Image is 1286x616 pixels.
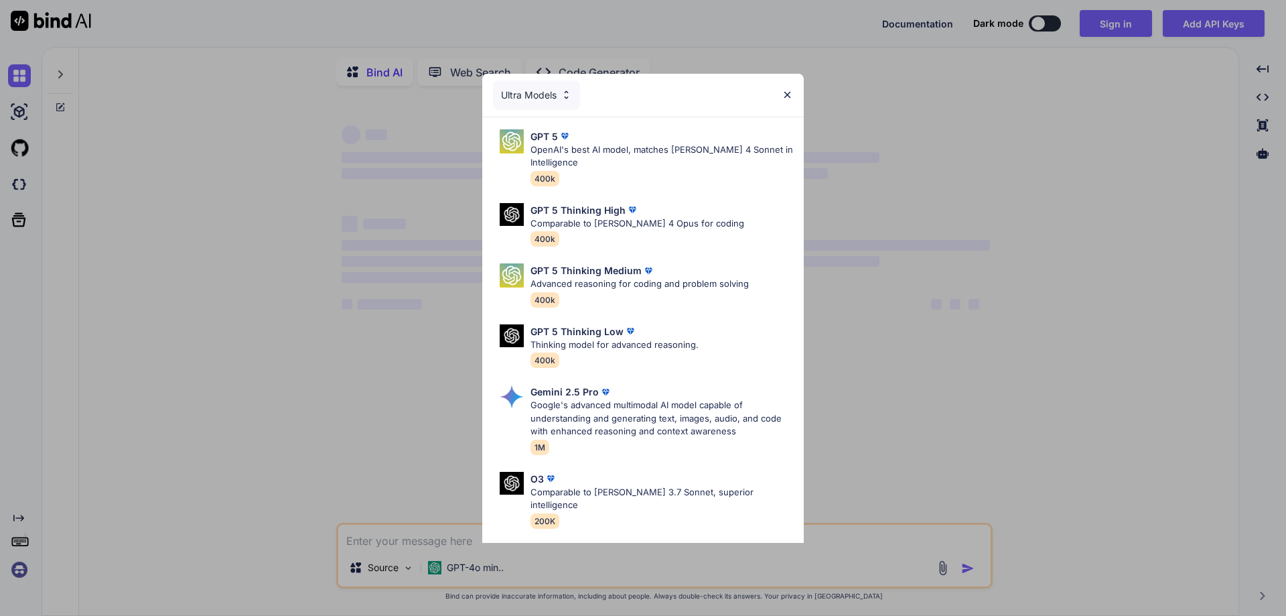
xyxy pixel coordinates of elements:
[500,385,524,409] img: Pick Models
[558,129,571,143] img: premium
[530,486,793,512] p: Comparable to [PERSON_NAME] 3.7 Sonnet, superior intelligence
[500,472,524,495] img: Pick Models
[599,385,612,399] img: premium
[500,203,524,227] img: Pick Models
[530,385,599,399] p: Gemini 2.5 Pro
[530,440,549,455] span: 1M
[530,203,626,217] p: GPT 5 Thinking High
[530,143,793,170] p: OpenAI's best AI model, matches [PERSON_NAME] 4 Sonnet in Intelligence
[782,89,793,101] img: close
[530,278,749,291] p: Advanced reasoning for coding and problem solving
[530,338,699,352] p: Thinking model for advanced reasoning.
[530,513,559,529] span: 200K
[544,472,557,485] img: premium
[530,353,559,368] span: 400k
[626,203,639,217] img: premium
[530,324,624,338] p: GPT 5 Thinking Low
[493,80,580,110] div: Ultra Models
[530,231,559,247] span: 400k
[500,129,524,153] img: Pick Models
[530,399,793,438] p: Google's advanced multimodal AI model capable of understanding and generating text, images, audio...
[500,324,524,348] img: Pick Models
[530,129,558,143] p: GPT 5
[530,263,642,278] p: GPT 5 Thinking Medium
[561,89,572,101] img: Pick Models
[530,171,559,186] span: 400k
[642,264,655,278] img: premium
[530,292,559,308] span: 400k
[530,472,544,486] p: O3
[530,217,744,231] p: Comparable to [PERSON_NAME] 4 Opus for coding
[624,324,637,338] img: premium
[500,263,524,288] img: Pick Models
